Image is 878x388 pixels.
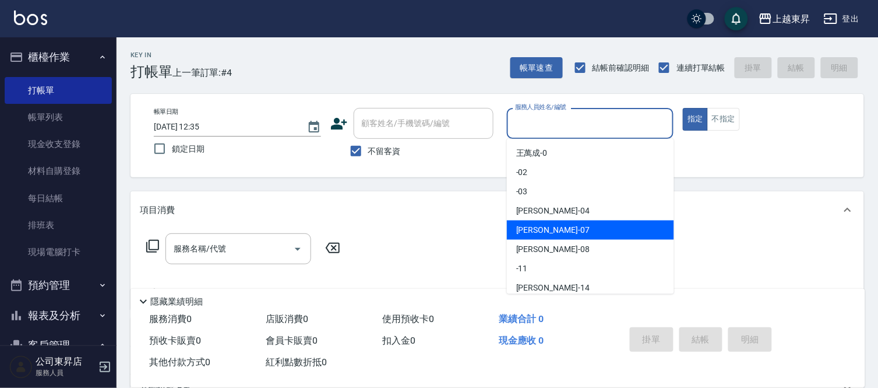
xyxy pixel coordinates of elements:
[131,191,864,229] div: 項目消費
[5,158,112,184] a: 材料自購登錄
[149,356,210,368] span: 其他付款方式 0
[154,107,178,116] label: 帳單日期
[516,224,590,236] span: [PERSON_NAME] -07
[5,104,112,131] a: 帳單列表
[5,131,112,158] a: 現金收支登錄
[5,330,112,361] button: 客戶管理
[131,64,172,80] h3: 打帳單
[683,108,708,131] button: 指定
[266,313,308,324] span: 店販消費 0
[516,282,590,294] span: [PERSON_NAME] -14
[154,117,295,137] input: YYYY/MM/DD hh:mm
[499,335,544,346] span: 現金應收 0
[131,51,172,59] h2: Key In
[266,335,318,346] span: 會員卡販賣 0
[593,62,650,74] span: 結帳前確認明細
[819,8,864,30] button: 登出
[5,185,112,212] a: 每日結帳
[150,296,203,308] p: 隱藏業績明細
[288,240,307,258] button: Open
[5,212,112,239] a: 排班表
[36,368,95,378] p: 服務人員
[676,62,725,74] span: 連續打單結帳
[9,355,33,379] img: Person
[5,270,112,300] button: 預約管理
[516,205,590,217] span: [PERSON_NAME] -04
[382,335,415,346] span: 扣入金 0
[516,186,528,198] span: -03
[499,313,544,324] span: 業績合計 0
[516,147,548,159] span: 王萬成 -0
[382,313,434,324] span: 使用預收卡 0
[515,103,566,111] label: 服務人員姓名/編號
[368,145,401,158] span: 不留客資
[172,143,204,155] span: 鎖定日期
[510,57,563,79] button: 帳單速查
[5,42,112,72] button: 櫃檯作業
[14,11,47,25] img: Logo
[172,65,232,80] span: 上一筆訂單:#4
[36,356,95,368] h5: 公司東昇店
[773,12,810,26] div: 上越東昇
[5,77,112,104] a: 打帳單
[5,239,112,265] a: 現場電腦打卡
[725,7,748,30] button: save
[300,113,328,141] button: Choose date, selected date is 2025-09-16
[516,263,528,275] span: -11
[149,335,201,346] span: 預收卡販賣 0
[149,313,192,324] span: 服務消費 0
[707,108,740,131] button: 不指定
[516,243,590,256] span: [PERSON_NAME] -08
[140,204,175,216] p: 項目消費
[754,7,814,31] button: 上越東昇
[266,356,327,368] span: 紅利點數折抵 0
[5,300,112,331] button: 報表及分析
[516,166,528,179] span: -02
